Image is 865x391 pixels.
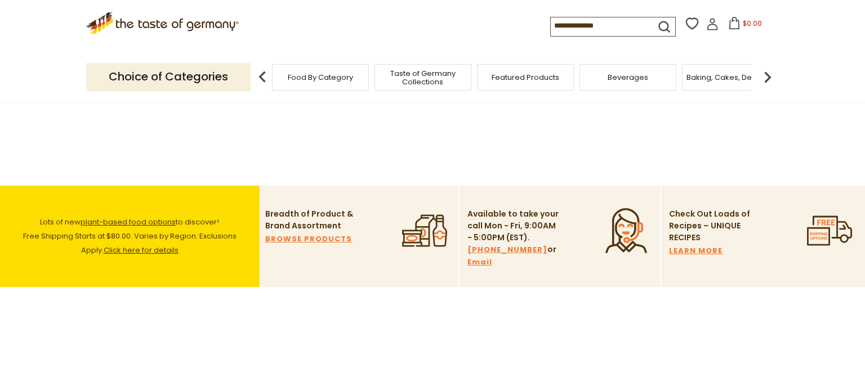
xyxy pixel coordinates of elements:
span: Lots of new to discover! Free Shipping Starts at $80.00. Varies by Region. Exclusions Apply. [23,217,237,255]
a: LEARN MORE [669,245,723,257]
a: Click here for details [104,245,179,255]
p: Available to take your call Mon - Fri, 9:00AM - 5:00PM (EST). or [467,208,560,268]
a: [PHONE_NUMBER] [467,244,547,256]
a: BROWSE PRODUCTS [265,233,352,245]
p: Check Out Loads of Recipes – UNIQUE RECIPES [669,208,751,244]
a: Featured Products [492,73,559,82]
a: Email [467,256,492,268]
a: Beverages [608,73,648,82]
a: Food By Category [288,73,353,82]
img: next arrow [756,66,779,88]
span: $0.00 [743,19,762,28]
p: Choice of Categories [86,63,251,91]
a: Baking, Cakes, Desserts [686,73,774,82]
a: Taste of Germany Collections [378,69,468,86]
img: previous arrow [251,66,274,88]
a: plant-based food options [81,217,176,227]
p: Breadth of Product & Brand Assortment [265,208,358,232]
button: $0.00 [721,17,769,34]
